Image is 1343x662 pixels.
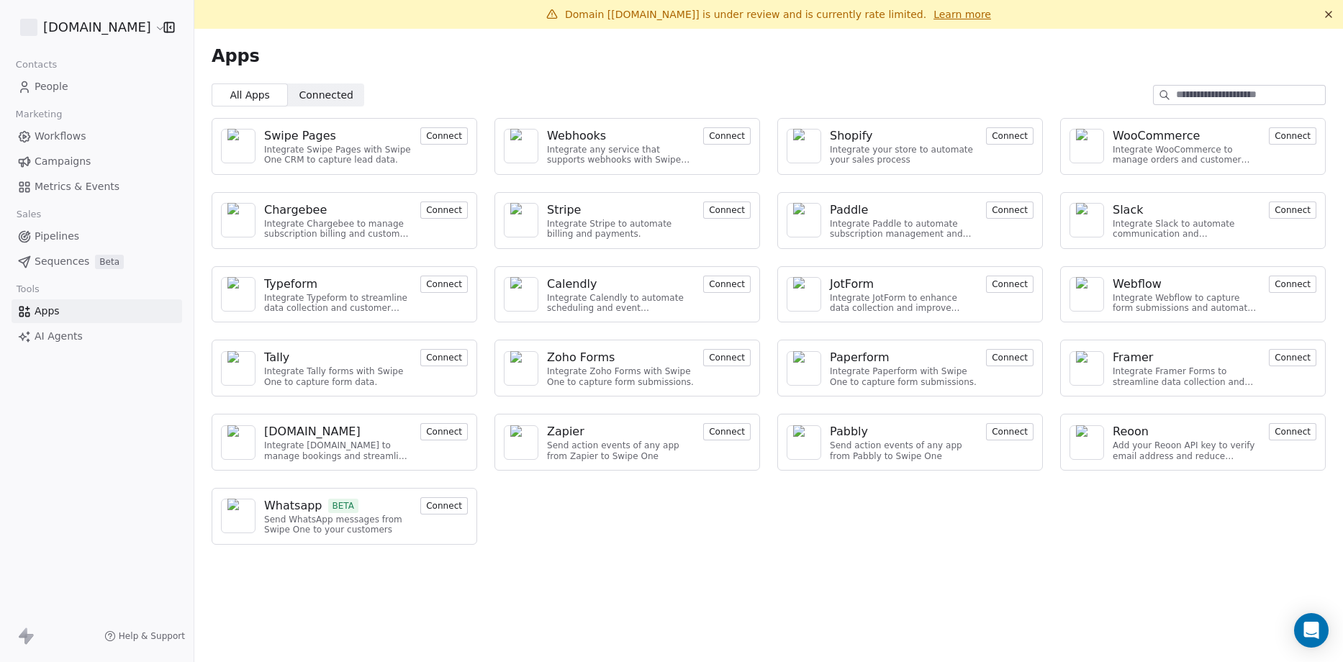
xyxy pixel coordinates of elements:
button: Connect [420,276,468,293]
button: Connect [420,201,468,219]
a: Connect [703,129,751,142]
button: Connect [420,127,468,145]
div: Open Intercom Messenger [1294,613,1329,648]
a: Connect [1269,350,1316,364]
div: Integrate JotForm to enhance data collection and improve customer engagement. [830,293,977,314]
span: Help & Support [119,630,185,642]
button: Connect [1269,423,1316,440]
a: Connect [986,277,1034,291]
button: Connect [703,201,751,219]
a: Connect [1269,425,1316,438]
img: NA [1076,203,1098,237]
div: Integrate Stripe to automate billing and payments. [547,219,695,240]
button: Connect [986,423,1034,440]
a: Connect [420,499,468,512]
a: Chargebee [264,201,412,219]
a: Metrics & Events [12,175,182,199]
a: Framer [1113,349,1260,366]
a: Help & Support [104,630,185,642]
div: Paperform [830,349,890,366]
a: Webflow [1113,276,1260,293]
a: NA [787,203,821,237]
span: Campaigns [35,154,91,169]
img: NA [227,499,249,533]
div: Framer [1113,349,1153,366]
img: NA [227,351,249,386]
a: Stripe [547,201,695,219]
a: Paddle [830,201,977,219]
div: Send WhatsApp messages from Swipe One to your customers [264,514,412,535]
a: NA [221,351,256,386]
a: NA [787,425,821,460]
a: NA [1070,129,1104,163]
a: NA [787,351,821,386]
img: NA [1076,129,1098,163]
a: NA [221,203,256,237]
div: Zapier [547,423,584,440]
a: Connect [986,350,1034,364]
img: NA [1076,277,1098,312]
button: Connect [986,201,1034,219]
a: NA [787,277,821,312]
a: Connect [703,425,751,438]
div: Typeform [264,276,317,293]
a: JotForm [830,276,977,293]
a: Connect [703,350,751,364]
a: WhatsappBETA [264,497,412,514]
a: NA [221,129,256,163]
button: Connect [420,497,468,514]
div: Slack [1113,201,1143,219]
button: Connect [420,423,468,440]
a: Connect [1269,129,1316,142]
div: Integrate Paddle to automate subscription management and customer engagement. [830,219,977,240]
div: Webflow [1113,276,1162,293]
a: NA [504,351,538,386]
button: Connect [1269,276,1316,293]
div: Integrate Framer Forms to streamline data collection and customer engagement. [1113,366,1260,387]
div: Integrate Tally forms with Swipe One to capture form data. [264,366,412,387]
a: Connect [420,425,468,438]
span: Metrics & Events [35,179,119,194]
button: Connect [703,349,751,366]
img: NA [1076,425,1098,460]
a: Pipelines [12,225,182,248]
span: Pipelines [35,229,79,244]
a: Paperform [830,349,977,366]
a: NA [504,129,538,163]
a: Connect [420,129,468,142]
div: Integrate Calendly to automate scheduling and event management. [547,293,695,314]
a: NA [504,277,538,312]
button: Connect [1269,349,1316,366]
img: NA [510,425,532,460]
div: JotForm [830,276,874,293]
a: Zoho Forms [547,349,695,366]
div: Zoho Forms [547,349,615,366]
span: Marketing [9,104,68,125]
button: [DOMAIN_NAME] [17,15,153,40]
div: Integrate Swipe Pages with Swipe One CRM to capture lead data. [264,145,412,165]
img: NA [793,425,815,460]
a: Connect [986,203,1034,217]
div: Integrate Slack to automate communication and collaboration. [1113,219,1260,240]
button: Connect [1269,201,1316,219]
a: Connect [703,277,751,291]
span: Apps [212,45,260,67]
div: Calendly [547,276,597,293]
img: NA [793,129,815,163]
div: Whatsapp [264,497,322,514]
div: Swipe Pages [264,127,336,145]
div: Stripe [547,201,581,219]
button: Connect [1269,127,1316,145]
a: NA [1070,277,1104,312]
div: Send action events of any app from Pabbly to Swipe One [830,440,977,461]
a: NA [1070,425,1104,460]
div: Integrate Chargebee to manage subscription billing and customer data. [264,219,412,240]
a: WooCommerce [1113,127,1260,145]
button: Connect [420,349,468,366]
a: Zapier [547,423,695,440]
button: Connect [703,276,751,293]
a: Webhooks [547,127,695,145]
a: Pabbly [830,423,977,440]
div: Integrate Paperform with Swipe One to capture form submissions. [830,366,977,387]
button: Connect [703,423,751,440]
